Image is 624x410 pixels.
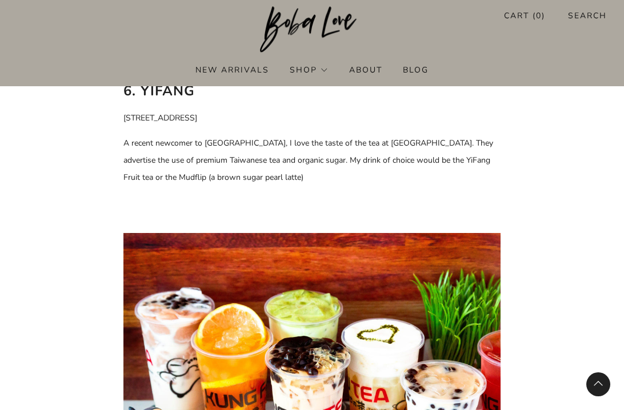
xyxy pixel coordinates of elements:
[123,82,195,100] b: 6. YiFang
[536,10,542,21] items-count: 0
[260,6,365,53] img: Boba Love
[195,61,269,79] a: New Arrivals
[568,6,607,25] a: Search
[504,6,545,25] a: Cart
[403,61,429,79] a: Blog
[260,6,365,54] a: Boba Love
[290,61,329,79] a: Shop
[586,372,610,396] back-to-top-button: Back to top
[123,138,493,183] span: A recent newcomer to [GEOGRAPHIC_DATA], I love the taste of the tea at [GEOGRAPHIC_DATA]. They ad...
[349,61,382,79] a: About
[123,112,197,123] span: [STREET_ADDRESS]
